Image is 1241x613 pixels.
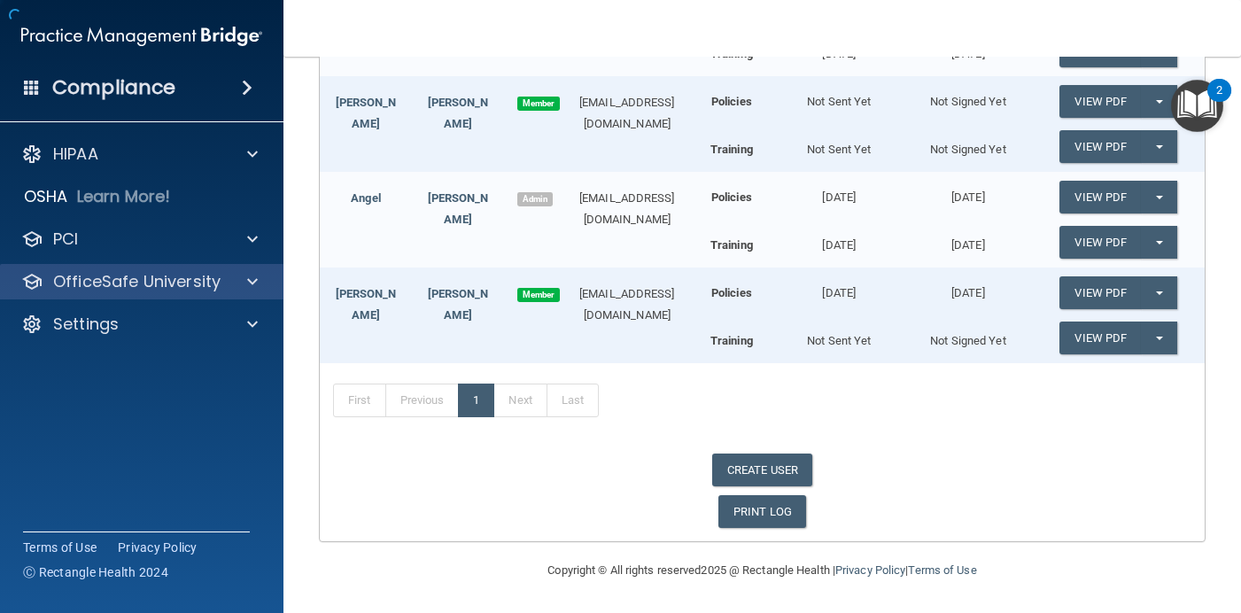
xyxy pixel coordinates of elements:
div: Copyright © All rights reserved 2025 @ Rectangle Health | | [439,542,1086,599]
div: Not Signed Yet [904,130,1033,160]
b: Training [710,238,753,252]
span: Admin [517,192,553,206]
a: View PDF [1059,130,1141,163]
a: [PERSON_NAME] [428,96,489,130]
a: View PDF [1059,181,1141,213]
div: Not Signed Yet [904,322,1033,352]
a: Privacy Policy [835,563,905,577]
p: OfficeSafe University [53,271,221,292]
b: Policies [711,190,752,204]
div: [DATE] [904,226,1033,256]
div: [EMAIL_ADDRESS][DOMAIN_NAME] [565,92,688,135]
a: [PERSON_NAME] [428,191,489,226]
div: Not Signed Yet [904,76,1033,113]
b: Training [710,143,753,156]
div: [DATE] [774,268,904,304]
span: Member [517,288,560,302]
b: Policies [711,286,752,299]
a: [PERSON_NAME] [428,287,489,322]
b: Training [710,47,753,60]
img: PMB logo [21,19,262,54]
a: 1 [458,384,494,417]
span: Ⓒ Rectangle Health 2024 [23,563,168,581]
div: Not Sent Yet [774,322,904,352]
div: 2 [1216,90,1222,113]
div: Not Sent Yet [774,130,904,160]
p: HIPAA [53,144,98,165]
div: [EMAIL_ADDRESS][DOMAIN_NAME] [565,283,688,326]
a: View PDF [1059,85,1141,118]
a: Next [493,384,547,417]
h4: Compliance [52,75,175,100]
a: First [333,384,386,417]
a: [PERSON_NAME] [336,287,397,322]
div: [EMAIL_ADDRESS][DOMAIN_NAME] [565,188,688,230]
a: CREATE USER [712,454,812,486]
button: Open Resource Center, 2 new notifications [1171,80,1223,132]
div: [DATE] [904,268,1033,304]
a: View PDF [1059,276,1141,309]
a: Privacy Policy [118,539,198,556]
b: Training [710,334,753,347]
a: [PERSON_NAME] [336,96,397,130]
p: OSHA [24,186,68,207]
a: HIPAA [21,144,258,165]
a: PCI [21,229,258,250]
a: Terms of Use [908,563,976,577]
p: Learn More! [77,186,171,207]
a: OfficeSafe University [21,271,258,292]
span: Member [517,97,560,111]
a: View PDF [1059,322,1141,354]
a: Terms of Use [23,539,97,556]
p: PCI [53,229,78,250]
div: [DATE] [774,172,904,208]
b: Policies [711,95,752,108]
a: Last [547,384,599,417]
a: PRINT LOG [718,495,806,528]
div: [DATE] [774,226,904,256]
div: Not Sent Yet [774,76,904,113]
p: Settings [53,314,119,335]
a: Previous [385,384,460,417]
a: Settings [21,314,258,335]
a: View PDF [1059,226,1141,259]
div: [DATE] [904,172,1033,208]
a: Angel [351,191,381,205]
